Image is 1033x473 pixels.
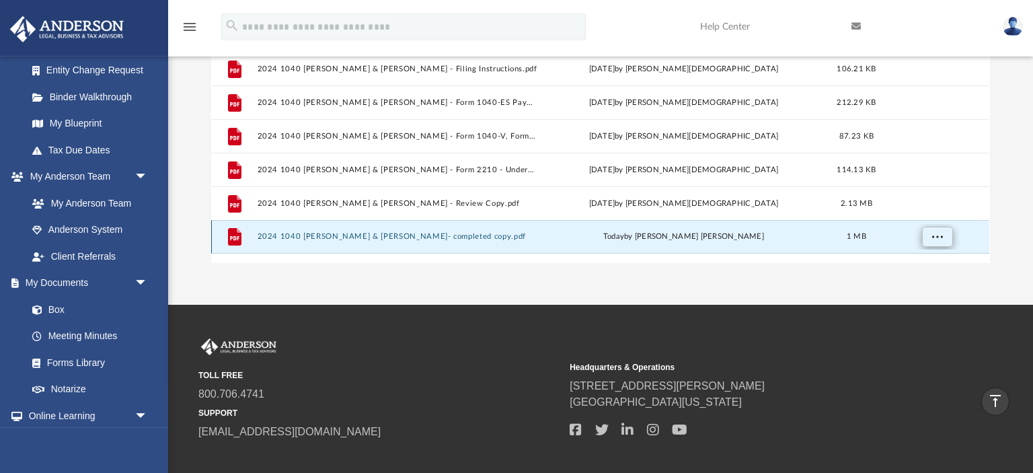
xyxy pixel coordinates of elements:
[543,97,824,109] div: [DATE] by [PERSON_NAME][DEMOGRAPHIC_DATA]
[543,231,824,243] div: by [PERSON_NAME] [PERSON_NAME]
[19,243,161,270] a: Client Referrals
[135,402,161,430] span: arrow_drop_down
[258,232,538,241] button: 2024 1040 [PERSON_NAME] & [PERSON_NAME]- completed copy.pdf
[19,83,168,110] a: Binder Walkthrough
[987,393,1003,409] i: vertical_align_top
[837,65,876,73] span: 106.21 KB
[198,388,264,400] a: 800.706.4741
[225,18,239,33] i: search
[839,133,874,140] span: 87.23 KB
[182,26,198,35] a: menu
[543,164,824,176] div: [DATE] by [PERSON_NAME][DEMOGRAPHIC_DATA]
[603,233,624,240] span: today
[258,199,538,208] button: 2024 1040 [PERSON_NAME] & [PERSON_NAME] - Review Copy.pdf
[19,217,161,244] a: Anderson System
[19,376,161,403] a: Notarize
[258,98,538,107] button: 2024 1040 [PERSON_NAME] & [PERSON_NAME] - Form 1040-ES Payment Voucher.pdf
[9,163,161,190] a: My Anderson Teamarrow_drop_down
[135,163,161,191] span: arrow_drop_down
[182,19,198,35] i: menu
[9,270,161,297] a: My Documentsarrow_drop_down
[135,270,161,297] span: arrow_drop_down
[1003,17,1023,36] img: User Pic
[198,426,381,437] a: [EMAIL_ADDRESS][DOMAIN_NAME]
[570,396,742,408] a: [GEOGRAPHIC_DATA][US_STATE]
[837,166,876,174] span: 114.13 KB
[543,198,824,210] div: [DATE] by [PERSON_NAME][DEMOGRAPHIC_DATA]
[198,338,279,356] img: Anderson Advisors Platinum Portal
[19,57,168,84] a: Entity Change Request
[981,388,1009,416] a: vertical_align_top
[19,137,168,163] a: Tax Due Dates
[570,380,765,392] a: [STREET_ADDRESS][PERSON_NAME]
[543,63,824,75] div: [DATE] by [PERSON_NAME][DEMOGRAPHIC_DATA]
[198,369,560,381] small: TOLL FREE
[258,65,538,73] button: 2024 1040 [PERSON_NAME] & [PERSON_NAME] - Filing Instructions.pdf
[922,227,953,247] button: More options
[19,349,155,376] a: Forms Library
[6,16,128,42] img: Anderson Advisors Platinum Portal
[19,110,161,137] a: My Blueprint
[570,361,931,373] small: Headquarters & Operations
[198,407,560,419] small: SUPPORT
[543,131,824,143] div: [DATE] by [PERSON_NAME][DEMOGRAPHIC_DATA]
[837,99,876,106] span: 212.29 KB
[258,166,538,174] button: 2024 1040 [PERSON_NAME] & [PERSON_NAME] - Form 2210 - Underpayment of Estimated tax.pdf
[258,132,538,141] button: 2024 1040 [PERSON_NAME] & [PERSON_NAME] - Form 1040-V, Form 1040 Payment Voucher.pdf
[9,402,161,429] a: Online Learningarrow_drop_down
[19,296,155,323] a: Box
[847,233,866,240] span: 1 MB
[841,200,872,207] span: 2.13 MB
[19,190,155,217] a: My Anderson Team
[19,323,161,350] a: Meeting Minutes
